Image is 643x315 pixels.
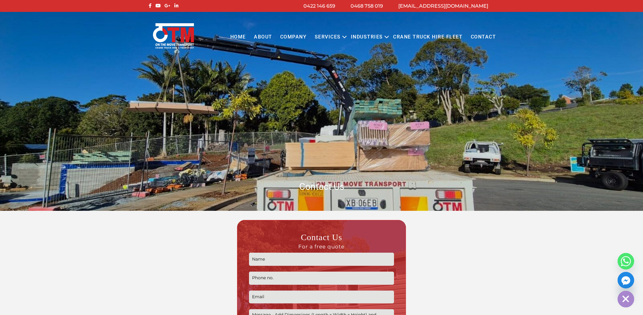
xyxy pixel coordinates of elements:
a: Crane Truck Hire Fleet [389,29,466,46]
a: [EMAIL_ADDRESS][DOMAIN_NAME] [398,3,488,9]
h3: Contact Us [249,232,394,250]
input: Email [249,291,394,304]
a: Facebook_Messenger [618,272,634,288]
span: For a free quote [249,243,394,250]
a: Services [311,29,345,46]
input: Name [249,253,394,266]
img: Otmtransport [152,23,195,49]
a: 0422 146 659 [303,3,335,9]
a: About [250,29,276,46]
a: Industries [347,29,387,46]
a: 0468 758 019 [351,3,383,9]
a: Contact [466,29,500,46]
a: Whatsapp [618,253,634,269]
input: Phone no. [249,272,394,285]
a: COMPANY [276,29,311,46]
h1: Contact Us [147,181,496,192]
a: Home [226,29,250,46]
